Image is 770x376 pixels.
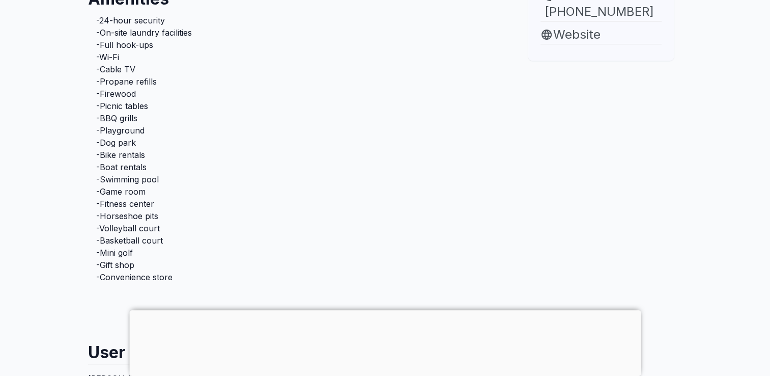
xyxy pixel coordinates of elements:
[96,161,496,173] li: -Boat rentals
[516,61,686,220] iframe: Advertisement
[96,222,496,234] li: -Volleyball court
[96,198,496,210] li: -Fitness center
[96,234,496,247] li: -Basketball court
[96,149,496,161] li: -Bike rentals
[96,185,496,198] li: -Game room
[96,210,496,222] li: -Horseshoe pits
[540,25,662,44] a: Website
[96,51,496,63] li: -Wi-Fi
[96,100,496,112] li: -Picnic tables
[129,310,641,373] iframe: Advertisement
[88,287,504,333] iframe: Advertisement
[96,39,496,51] li: -Full hook-ups
[96,26,496,39] li: -On-site laundry facilities
[96,124,496,137] li: -Playground
[96,247,496,259] li: -Mini golf
[96,173,496,185] li: -Swimming pool
[96,112,496,124] li: -BBQ grills
[96,14,496,26] li: -24-hour security
[96,88,496,100] li: -Firewood
[88,333,504,364] h2: User Reviews
[96,75,496,88] li: -Propane refills
[96,137,496,149] li: -Dog park
[96,259,496,271] li: -Gift shop
[96,63,496,75] li: -Cable TV
[96,271,496,283] li: -Convenience store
